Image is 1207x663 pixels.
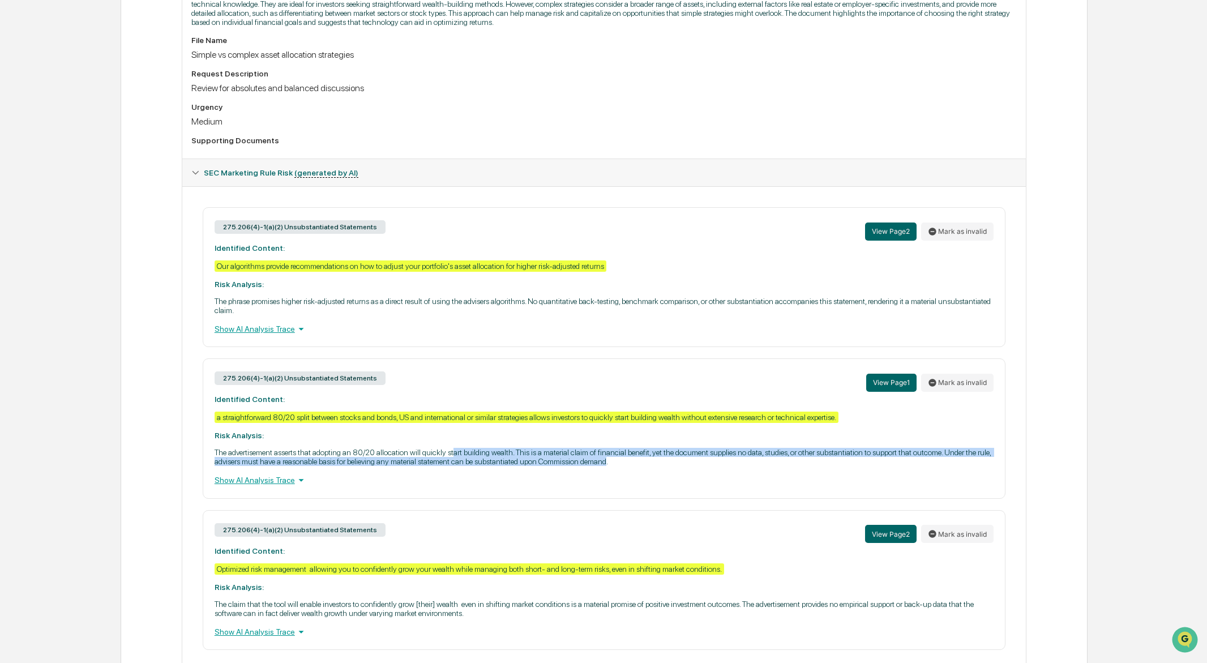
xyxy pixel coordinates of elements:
div: Show AI Analysis Trace [215,626,994,638]
button: See all [176,123,206,137]
span: SEC Marketing Rule Risk [204,168,358,177]
img: 1746055101610-c473b297-6a78-478c-a979-82029cc54cd1 [11,87,32,107]
strong: Risk Analysis: [215,583,264,592]
button: View Page1 [866,374,917,392]
a: 🖐️Preclearance [7,196,78,217]
u: (generated by AI) [294,168,358,178]
div: Review for absolutes and balanced discussions [191,83,1017,93]
div: Urgency [191,102,1017,112]
img: 1746055101610-c473b297-6a78-478c-a979-82029cc54cd1 [23,155,32,164]
button: Mark as invalid [921,525,994,543]
div: Past conversations [11,126,76,135]
span: [PERSON_NAME] [35,154,92,163]
p: How can we help? [11,24,206,42]
div: Supporting Documents [191,136,1017,145]
button: Mark as invalid [921,223,994,241]
span: 4:13 PM [100,154,127,163]
span: • [94,154,98,163]
div: 275.206(4)-1(a)(2) Unsubstantiated Statements [215,371,386,385]
div: Medium [191,116,1017,127]
p: The claim that the tool will enable investors to confidently grow [their] wealth even in shifting... [215,600,994,618]
div: We're available if you need us! [51,98,156,107]
div: 275.206(4)-1(a)(2) Unsubstantiated Statements [215,220,386,234]
button: Mark as invalid [921,374,994,392]
div: 🖐️ [11,202,20,211]
div: Simple vs complex asset allocation strategies [191,49,1017,60]
span: Attestations [93,201,140,212]
button: View Page2 [865,223,917,241]
div: File Name [191,36,1017,45]
a: 🔎Data Lookup [7,218,76,238]
span: Pylon [113,250,137,259]
strong: Risk Analysis: [215,280,264,289]
p: The advertisement asserts that adopting an 80/20 allocation will quickly start building wealth. T... [215,448,994,466]
strong: Identified Content: [215,395,285,404]
strong: Risk Analysis: [215,431,264,440]
button: Start new chat [192,90,206,104]
div: Show AI Analysis Trace [215,323,994,335]
strong: Identified Content: [215,243,285,253]
div: Request Description [191,69,1017,78]
div: Our algorithms provide recommendations on how to adjust your portfolio's asset allocation for hig... [215,260,606,272]
p: The phrase promises higher risk-adjusted returns as a direct result of using the advisers algorit... [215,297,994,315]
div: 275.206(4)-1(a)(2) Unsubstantiated Statements [215,523,386,537]
div: 🗄️ [82,202,91,211]
div: Start new chat [51,87,186,98]
strong: Identified Content: [215,546,285,555]
div: a straightforward 80/20 split between stocks and bonds, US and international or similar strategie... [215,412,838,423]
img: Jack Rasmussen [11,143,29,161]
div: SEC Marketing Rule Risk (generated by AI) [182,159,1026,186]
div: Show AI Analysis Trace [215,474,994,486]
div: Optimized risk management allowing you to confidently grow your wealth while managing both short-... [215,563,724,575]
span: Preclearance [23,201,73,212]
button: View Page2 [865,525,917,543]
img: 8933085812038_c878075ebb4cc5468115_72.jpg [24,87,44,107]
span: Data Lookup [23,223,71,234]
a: 🗄️Attestations [78,196,145,217]
div: 🔎 [11,224,20,233]
a: Powered byPylon [80,250,137,259]
iframe: Open customer support [1171,626,1201,656]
